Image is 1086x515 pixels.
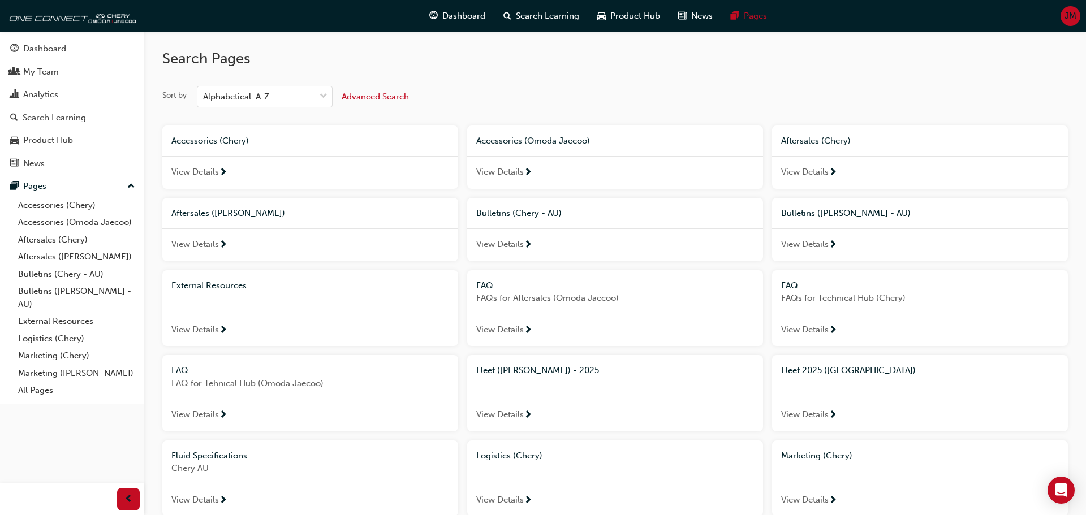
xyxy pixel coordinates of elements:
a: Aftersales ([PERSON_NAME])View Details [162,198,458,261]
span: next-icon [829,168,837,178]
span: FAQ [171,365,188,375]
span: View Details [476,408,524,421]
span: FAQs for Technical Hub (Chery) [781,292,1059,305]
span: View Details [781,238,829,251]
div: Sort by [162,90,187,101]
a: News [5,153,140,174]
button: Advanced Search [342,86,409,107]
span: View Details [171,494,219,507]
span: FAQ [476,280,493,291]
span: Logistics (Chery) [476,451,542,461]
span: Fleet ([PERSON_NAME]) - 2025 [476,365,599,375]
span: Accessories (Omoda Jaecoo) [476,136,590,146]
span: Dashboard [442,10,485,23]
a: Marketing ([PERSON_NAME]) [14,365,140,382]
span: next-icon [524,168,532,178]
span: View Details [476,494,524,507]
span: Pages [744,10,767,23]
a: Accessories (Omoda Jaecoo) [14,214,140,231]
span: next-icon [524,326,532,336]
a: news-iconNews [669,5,722,28]
a: Logistics (Chery) [14,330,140,348]
span: next-icon [219,326,227,336]
a: FAQFAQs for Technical Hub (Chery)View Details [772,270,1068,347]
a: Accessories (Omoda Jaecoo)View Details [467,125,763,189]
a: Bulletins (Chery - AU) [14,266,140,283]
span: Fleet 2025 ([GEOGRAPHIC_DATA]) [781,365,916,375]
span: View Details [171,166,219,179]
span: next-icon [219,410,227,421]
span: JM [1065,10,1076,23]
span: View Details [476,323,524,336]
span: Chery AU [171,462,449,475]
span: chart-icon [10,90,19,100]
a: pages-iconPages [722,5,776,28]
span: View Details [476,166,524,179]
a: Bulletins ([PERSON_NAME] - AU)View Details [772,198,1068,261]
span: next-icon [219,496,227,506]
span: FAQ for Tehnical Hub (Omoda Jaecoo) [171,377,449,390]
span: External Resources [171,280,247,291]
div: My Team [23,66,59,79]
span: Search Learning [516,10,579,23]
span: next-icon [829,496,837,506]
span: Bulletins ([PERSON_NAME] - AU) [781,208,911,218]
a: Aftersales (Chery)View Details [772,125,1068,189]
span: pages-icon [731,9,739,23]
span: search-icon [503,9,511,23]
span: up-icon [127,179,135,194]
img: oneconnect [6,5,136,27]
span: guage-icon [429,9,438,23]
div: Dashboard [23,42,66,55]
a: Dashboard [5,38,140,59]
span: View Details [781,408,829,421]
a: search-iconSearch Learning [494,5,588,28]
span: guage-icon [10,44,19,54]
a: Fleet ([PERSON_NAME]) - 2025View Details [467,355,763,431]
span: pages-icon [10,181,19,192]
a: Product Hub [5,130,140,151]
a: My Team [5,62,140,83]
a: Accessories (Chery)View Details [162,125,458,189]
div: Pages [23,180,46,193]
span: Bulletins (Chery - AU) [476,208,562,218]
span: View Details [476,238,524,251]
h2: Search Pages [162,50,1068,68]
div: Alphabetical: A-Z [203,90,269,103]
a: Marketing (Chery) [14,347,140,365]
span: people-icon [10,67,19,77]
span: Aftersales (Chery) [781,136,851,146]
span: Marketing (Chery) [781,451,852,461]
button: Pages [5,176,140,197]
a: guage-iconDashboard [420,5,494,28]
a: Analytics [5,84,140,105]
span: next-icon [829,326,837,336]
a: Bulletins (Chery - AU)View Details [467,198,763,261]
span: search-icon [10,113,18,123]
a: External ResourcesView Details [162,270,458,347]
div: News [23,157,45,170]
span: View Details [171,408,219,421]
a: car-iconProduct Hub [588,5,669,28]
span: View Details [781,323,829,336]
div: Search Learning [23,111,86,124]
span: car-icon [10,136,19,146]
a: Aftersales (Chery) [14,231,140,249]
a: Search Learning [5,107,140,128]
span: next-icon [524,410,532,421]
a: FAQFAQ for Tehnical Hub (Omoda Jaecoo)View Details [162,355,458,431]
div: Product Hub [23,134,73,147]
span: View Details [171,238,219,251]
a: Aftersales ([PERSON_NAME]) [14,248,140,266]
span: Aftersales ([PERSON_NAME]) [171,208,285,218]
span: Fluid Specifications [171,451,247,461]
a: External Resources [14,313,140,330]
div: Analytics [23,88,58,101]
a: Fleet 2025 ([GEOGRAPHIC_DATA])View Details [772,355,1068,431]
button: JM [1061,6,1080,26]
span: next-icon [524,496,532,506]
span: FAQs for Aftersales (Omoda Jaecoo) [476,292,754,305]
a: Bulletins ([PERSON_NAME] - AU) [14,283,140,313]
span: news-icon [678,9,687,23]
